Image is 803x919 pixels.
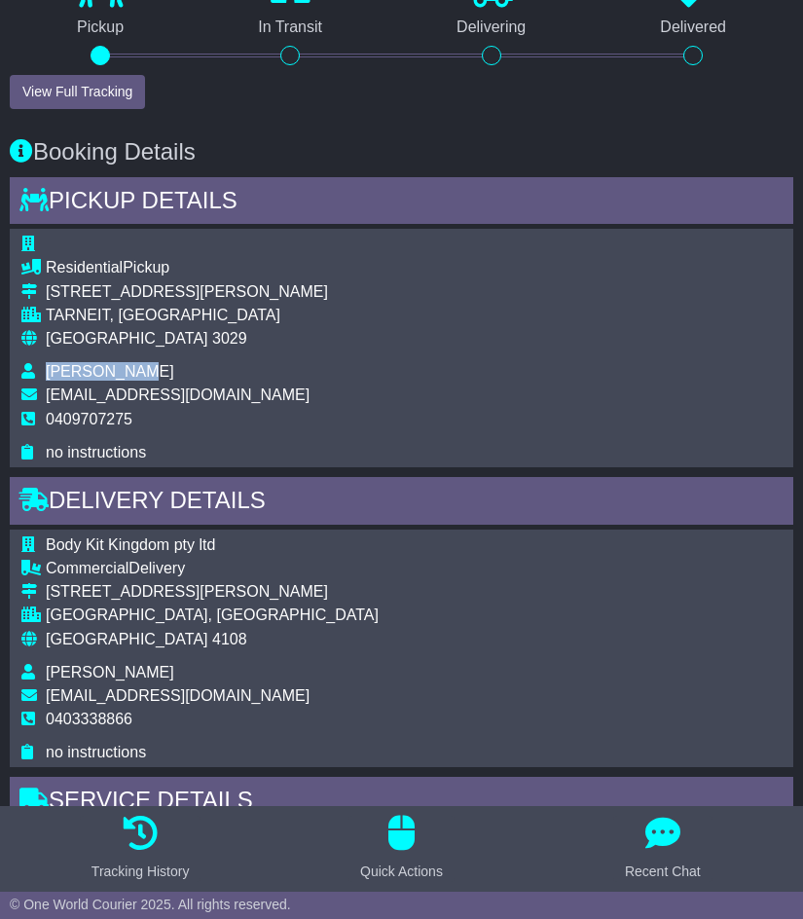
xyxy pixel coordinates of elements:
span: [GEOGRAPHIC_DATA] [46,631,208,647]
h3: Booking Details [10,139,793,165]
span: Commercial [46,560,128,576]
span: © One World Courier 2025. All rights reserved. [10,897,291,912]
div: [STREET_ADDRESS][PERSON_NAME] [46,282,328,301]
div: TARNEIT, [GEOGRAPHIC_DATA] [46,306,328,324]
div: [STREET_ADDRESS][PERSON_NAME] [46,582,379,601]
div: Pickup Details [10,177,793,230]
span: Residential [46,259,123,276]
span: 4108 [212,631,247,647]
p: Delivering [389,18,593,36]
div: Delivery [46,559,379,577]
p: Pickup [10,18,191,36]
span: [PERSON_NAME] [46,664,174,680]
span: no instructions [46,744,146,760]
div: Quick Actions [360,862,443,882]
button: Recent Chat [613,816,712,882]
span: [GEOGRAPHIC_DATA] [46,330,208,347]
span: 3029 [212,330,247,347]
span: 0403338866 [46,711,132,727]
span: [EMAIL_ADDRESS][DOMAIN_NAME] [46,386,310,403]
span: [EMAIL_ADDRESS][DOMAIN_NAME] [46,687,310,704]
span: 0409707275 [46,411,132,427]
button: Quick Actions [348,816,455,882]
div: Delivery Details [10,477,793,530]
button: Tracking History [80,816,201,882]
div: [GEOGRAPHIC_DATA], [GEOGRAPHIC_DATA] [46,606,379,624]
span: no instructions [46,444,146,460]
div: Tracking History [91,862,190,882]
div: Recent Chat [625,862,701,882]
p: In Transit [191,18,389,36]
p: Delivered [593,18,793,36]
div: Pickup [46,258,328,276]
span: Body Kit Kingdom pty ltd [46,536,215,553]
div: Service Details [10,777,793,829]
span: [PERSON_NAME] [46,363,174,380]
button: View Full Tracking [10,75,145,109]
